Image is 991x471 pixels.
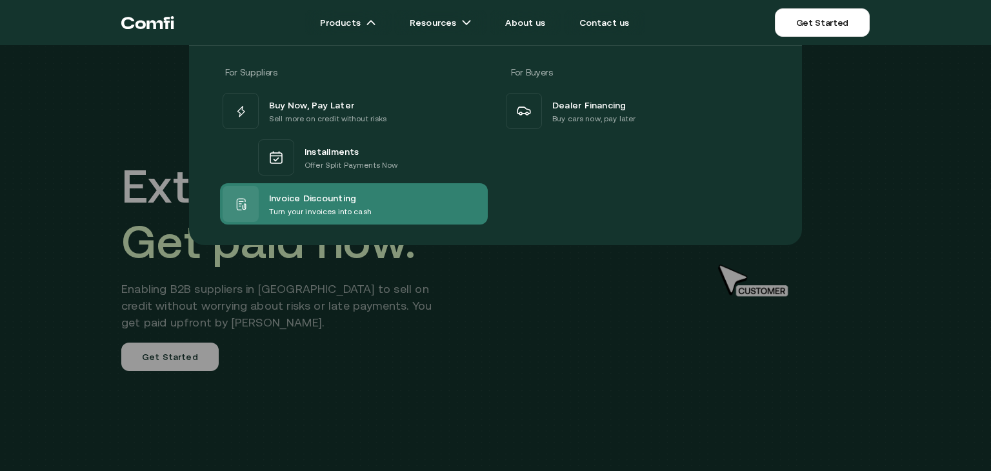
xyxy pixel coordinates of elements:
a: Dealer FinancingBuy cars now, pay later [503,90,771,132]
p: Offer Split Payments Now [305,159,397,172]
a: About us [490,10,561,35]
p: Sell more on credit without risks [269,112,387,125]
a: Resourcesarrow icons [394,10,487,35]
span: Buy Now, Pay Later [269,97,354,112]
span: For Buyers [511,67,553,77]
img: arrow icons [461,17,472,28]
a: Invoice DiscountingTurn your invoices into cash [220,183,488,225]
span: Dealer Financing [552,97,626,112]
span: Installments [305,143,359,159]
span: For Suppliers [225,67,277,77]
a: InstallmentsOffer Split Payments Now [220,132,488,183]
a: Return to the top of the Comfi home page [121,3,174,42]
img: arrow icons [366,17,376,28]
span: Invoice Discounting [269,190,356,205]
a: Buy Now, Pay LaterSell more on credit without risks [220,90,488,132]
p: Buy cars now, pay later [552,112,636,125]
a: Get Started [775,8,870,37]
p: Turn your invoices into cash [269,205,372,218]
a: Productsarrow icons [305,10,392,35]
a: Contact us [564,10,645,35]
